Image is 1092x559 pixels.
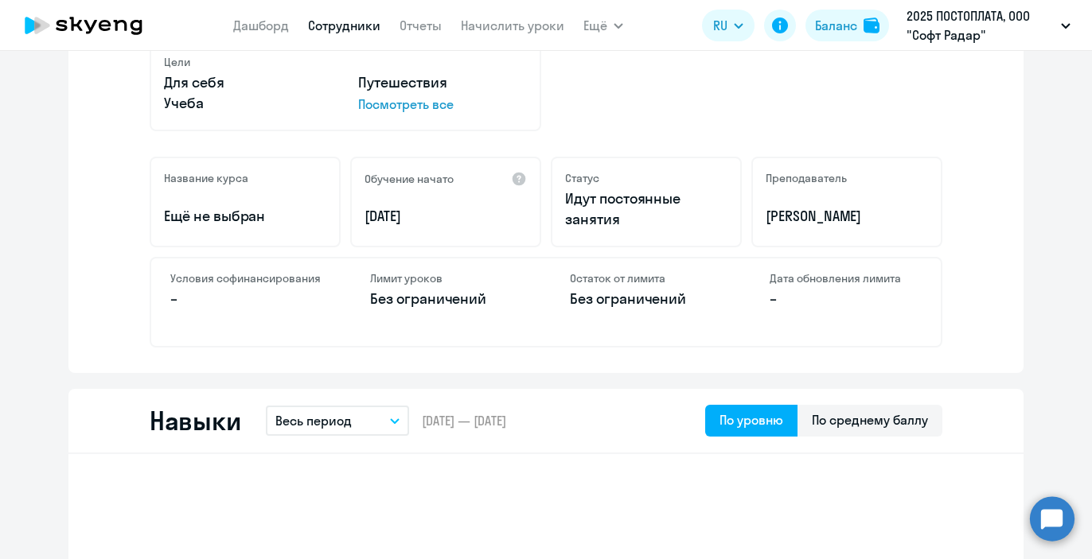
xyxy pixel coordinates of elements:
h5: Преподаватель [766,171,847,185]
p: [PERSON_NAME] [766,206,928,227]
h5: Цели [164,55,190,69]
p: Учеба [164,93,333,114]
h2: Навыки [150,405,240,437]
a: Сотрудники [308,17,380,33]
span: [DATE] — [DATE] [422,412,506,429]
p: Ещё не выбран [164,206,326,227]
span: Ещё [583,16,607,35]
button: Балансbalance [805,10,889,41]
div: Баланс [815,16,857,35]
div: По уровню [720,410,783,429]
h5: Статус [565,171,599,185]
p: Для себя [164,72,333,93]
p: Без ограничений [570,289,722,309]
h5: Обучение начато [365,172,454,186]
h4: Лимит уроков [370,271,522,285]
button: 2025 ПОСТОПЛАТА, ООО "Софт Радар" [899,6,1078,45]
a: Начислить уроки [461,17,564,33]
h4: Остаток от лимита [570,271,722,285]
p: Без ограничений [370,289,522,309]
p: Посмотреть все [358,95,527,114]
h5: Название курса [164,171,248,185]
div: По среднему баллу [812,410,928,429]
h4: Условия софинансирования [170,271,322,285]
button: RU [702,10,755,41]
span: RU [713,16,727,35]
p: – [170,289,322,309]
p: [DATE] [365,206,527,227]
p: Весь период [275,411,352,430]
a: Отчеты [400,17,442,33]
a: Дашборд [233,17,289,33]
button: Весь период [266,406,409,436]
p: Путешествия [358,72,527,93]
img: balance [864,17,879,33]
p: Идут постоянные занятия [565,188,727,230]
p: – [770,289,922,309]
h4: Дата обновления лимита [770,271,922,285]
button: Ещё [583,10,623,41]
p: 2025 ПОСТОПЛАТА, ООО "Софт Радар" [907,6,1055,45]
